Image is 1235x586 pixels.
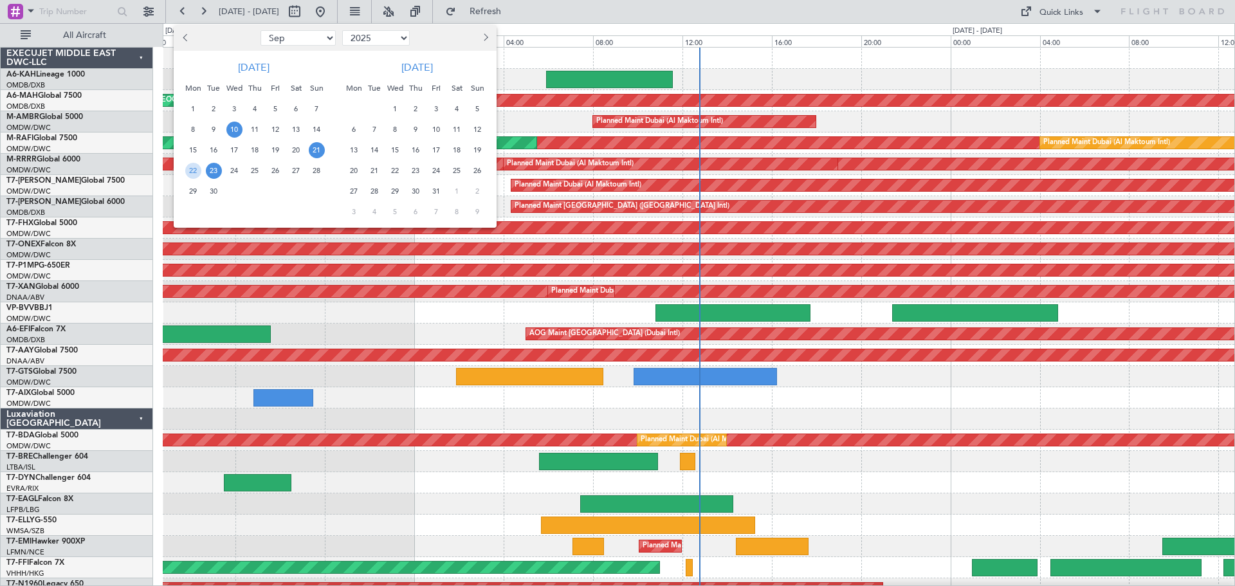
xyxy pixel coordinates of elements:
[244,140,265,160] div: 18-9-2025
[342,30,410,46] select: Select year
[364,119,385,140] div: 7-10-2025
[288,101,304,117] span: 6
[306,160,327,181] div: 28-9-2025
[346,122,362,138] span: 6
[224,119,244,140] div: 10-9-2025
[367,163,383,179] span: 21
[367,122,383,138] span: 7
[206,101,222,117] span: 2
[364,181,385,201] div: 28-10-2025
[306,78,327,98] div: Sun
[446,160,467,181] div: 25-10-2025
[367,204,383,220] span: 4
[265,98,286,119] div: 5-9-2025
[446,201,467,222] div: 8-11-2025
[387,163,403,179] span: 22
[265,78,286,98] div: Fri
[286,160,306,181] div: 27-9-2025
[203,160,224,181] div: 23-9-2025
[244,119,265,140] div: 11-9-2025
[385,119,405,140] div: 8-10-2025
[288,142,304,158] span: 20
[226,122,242,138] span: 10
[428,183,444,199] span: 31
[385,160,405,181] div: 22-10-2025
[343,140,364,160] div: 13-10-2025
[408,183,424,199] span: 30
[309,101,325,117] span: 7
[288,163,304,179] span: 27
[426,201,446,222] div: 7-11-2025
[478,28,492,48] button: Next month
[387,204,403,220] span: 5
[183,181,203,201] div: 29-9-2025
[247,142,263,158] span: 18
[206,183,222,199] span: 30
[446,119,467,140] div: 11-10-2025
[268,142,284,158] span: 19
[408,101,424,117] span: 2
[261,30,336,46] select: Select month
[446,181,467,201] div: 1-11-2025
[346,183,362,199] span: 27
[405,181,426,201] div: 30-10-2025
[183,119,203,140] div: 8-9-2025
[183,160,203,181] div: 22-9-2025
[247,122,263,138] span: 11
[306,140,327,160] div: 21-9-2025
[426,119,446,140] div: 10-10-2025
[286,140,306,160] div: 20-9-2025
[408,142,424,158] span: 16
[405,201,426,222] div: 6-11-2025
[224,78,244,98] div: Wed
[203,78,224,98] div: Tue
[385,98,405,119] div: 1-10-2025
[449,204,465,220] span: 8
[306,119,327,140] div: 14-9-2025
[185,183,201,199] span: 29
[467,119,488,140] div: 12-10-2025
[428,122,444,138] span: 10
[346,142,362,158] span: 13
[226,142,242,158] span: 17
[206,122,222,138] span: 9
[224,140,244,160] div: 17-9-2025
[426,78,446,98] div: Fri
[203,98,224,119] div: 2-9-2025
[405,140,426,160] div: 16-10-2025
[247,163,263,179] span: 25
[265,119,286,140] div: 12-9-2025
[467,201,488,222] div: 9-11-2025
[405,119,426,140] div: 9-10-2025
[185,101,201,117] span: 1
[405,78,426,98] div: Thu
[449,142,465,158] span: 18
[185,122,201,138] span: 8
[364,160,385,181] div: 21-10-2025
[470,163,486,179] span: 26
[179,28,193,48] button: Previous month
[470,101,486,117] span: 5
[343,78,364,98] div: Mon
[203,119,224,140] div: 9-9-2025
[268,101,284,117] span: 5
[309,163,325,179] span: 28
[467,140,488,160] div: 19-10-2025
[405,98,426,119] div: 2-10-2025
[446,78,467,98] div: Sat
[309,122,325,138] span: 14
[385,78,405,98] div: Wed
[343,160,364,181] div: 20-10-2025
[446,140,467,160] div: 18-10-2025
[206,163,222,179] span: 23
[467,78,488,98] div: Sun
[183,140,203,160] div: 15-9-2025
[426,140,446,160] div: 17-10-2025
[387,142,403,158] span: 15
[244,78,265,98] div: Thu
[426,160,446,181] div: 24-10-2025
[387,101,403,117] span: 1
[364,140,385,160] div: 14-10-2025
[343,201,364,222] div: 3-11-2025
[268,163,284,179] span: 26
